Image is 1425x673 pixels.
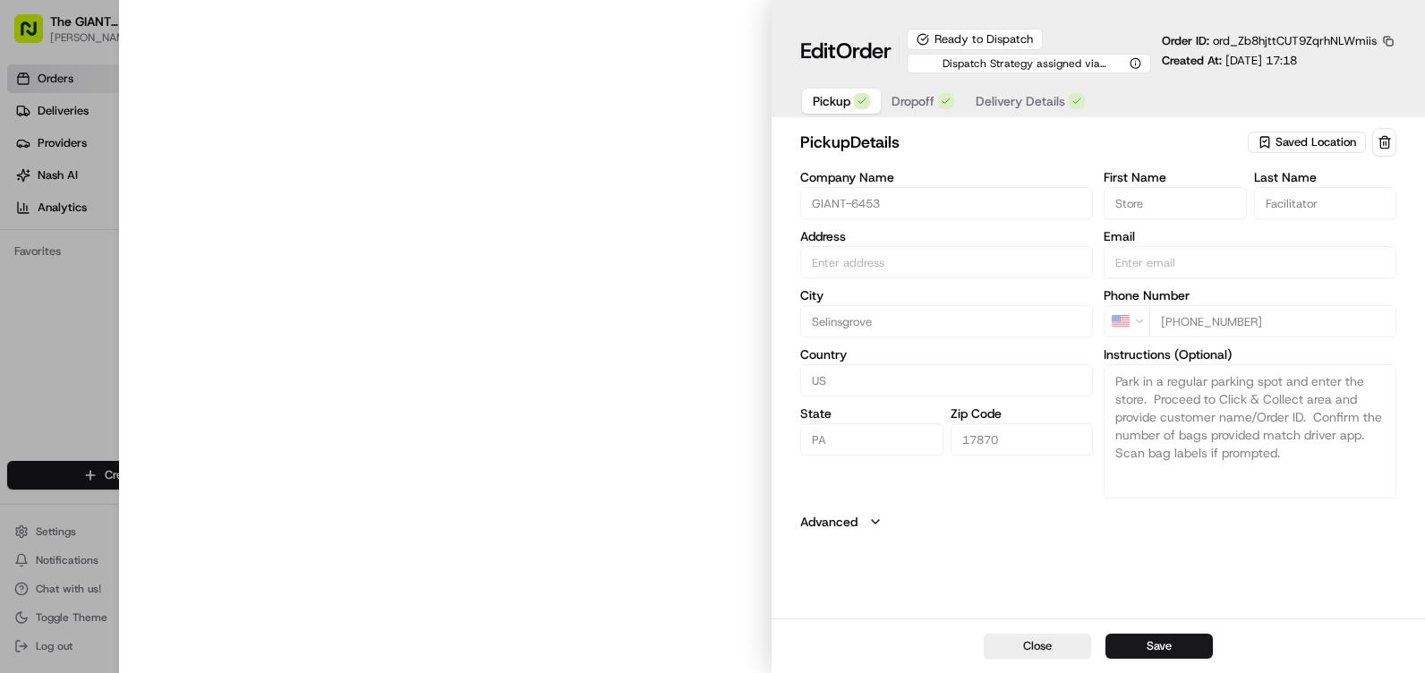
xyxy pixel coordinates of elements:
[47,115,295,134] input: Clear
[18,72,326,100] p: Welcome 👋
[1276,134,1356,150] span: Saved Location
[800,289,1093,302] label: City
[18,261,32,276] div: 📗
[1225,53,1297,68] span: [DATE] 17:18
[18,18,54,54] img: Nash
[984,634,1091,659] button: Close
[126,302,217,317] a: Powered byPylon
[800,230,1093,243] label: Address
[1104,289,1396,302] label: Phone Number
[1162,53,1297,69] p: Created At:
[61,189,226,203] div: We're available if you need us!
[178,303,217,317] span: Pylon
[892,92,934,110] span: Dropoff
[800,513,858,531] label: Advanced
[169,260,287,277] span: API Documentation
[907,54,1151,73] button: Dispatch Strategy assigned via Automation
[800,171,1093,183] label: Company Name
[907,29,1043,50] div: Ready to Dispatch
[18,171,50,203] img: 1736555255976-a54dd68f-1ca7-489b-9aae-adbdc363a1c4
[1254,171,1396,183] label: Last Name
[151,261,166,276] div: 💻
[11,252,144,285] a: 📗Knowledge Base
[1104,246,1396,278] input: Enter email
[800,423,943,456] input: Enter state
[1104,187,1246,219] input: Enter first name
[1104,230,1396,243] label: Email
[800,187,1093,219] input: Enter company name
[1248,130,1369,155] button: Saved Location
[976,92,1065,110] span: Delivery Details
[36,260,137,277] span: Knowledge Base
[1149,305,1396,337] input: Enter phone number
[813,92,850,110] span: Pickup
[951,423,1093,456] input: Enter zip code
[61,171,294,189] div: Start new chat
[1104,171,1246,183] label: First Name
[1105,634,1213,659] button: Save
[1104,348,1396,361] label: Instructions (Optional)
[800,407,943,420] label: State
[800,305,1093,337] input: Enter city
[800,37,892,65] h1: Edit
[304,176,326,198] button: Start new chat
[800,130,1244,155] h2: pickup Details
[1162,33,1377,49] p: Order ID:
[800,246,1093,278] input: 330 Marketplace Boulevard, Selinsgrove, PA 17870, US
[144,252,294,285] a: 💻API Documentation
[1213,33,1377,48] span: ord_Zb8hjttCUT9ZqrhNLWmiis
[800,513,1396,531] button: Advanced
[800,348,1093,361] label: Country
[800,364,1093,396] input: Enter country
[1254,187,1396,219] input: Enter last name
[917,56,1125,71] span: Dispatch Strategy assigned via Automation
[836,37,892,65] span: Order
[951,407,1093,420] label: Zip Code
[1104,364,1396,498] textarea: Park in a regular parking spot and enter the store. Proceed to Click & Collect area and provide c...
